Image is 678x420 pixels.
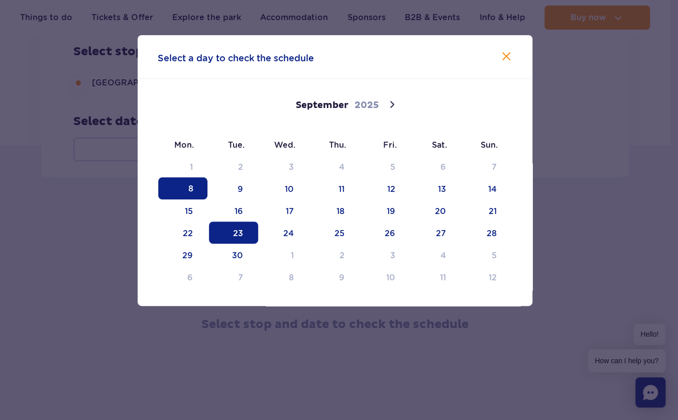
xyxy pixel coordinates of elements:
span: Fri. [360,140,411,151]
span: September 17, 2025 [260,199,309,222]
span: September 20, 2025 [412,199,461,222]
span: September 5, 2025 [361,155,410,177]
span: October 1, 2025 [260,244,309,266]
span: Mon. [158,140,208,151]
span: September 8, 2025 [158,177,207,199]
span: September [296,99,349,112]
span: September 13, 2025 [412,177,461,199]
span: October 9, 2025 [310,266,360,288]
span: September 22, 2025 [158,222,207,244]
span: September 9, 2025 [209,177,258,199]
span: October 2, 2025 [310,244,360,266]
span: September 25, 2025 [310,222,360,244]
span: October 12, 2025 [462,266,511,288]
span: September 14, 2025 [462,177,511,199]
span: September 27, 2025 [412,222,461,244]
span: September 26, 2025 [361,222,410,244]
span: September 4, 2025 [310,155,360,177]
span: September 6, 2025 [412,155,461,177]
span: September 23, 2025 [209,222,258,244]
span: October 7, 2025 [209,266,258,288]
span: Select a day to check the schedule [158,51,314,65]
span: October 3, 2025 [361,244,410,266]
span: October 11, 2025 [412,266,461,288]
span: September 10, 2025 [260,177,309,199]
span: September 7, 2025 [462,155,511,177]
span: September 29, 2025 [158,244,207,266]
span: October 10, 2025 [361,266,410,288]
span: September 19, 2025 [361,199,410,222]
span: September 12, 2025 [361,177,410,199]
span: September 21, 2025 [462,199,511,222]
span: October 6, 2025 [158,266,207,288]
span: September 30, 2025 [209,244,258,266]
span: September 16, 2025 [209,199,258,222]
span: September 24, 2025 [260,222,309,244]
span: September 2, 2025 [209,155,258,177]
span: Sun. [462,140,512,151]
span: September 1, 2025 [158,155,207,177]
span: September 28, 2025 [462,222,511,244]
span: September 3, 2025 [260,155,309,177]
span: Thu. [310,140,361,151]
span: Wed. [259,140,310,151]
span: September 18, 2025 [310,199,360,222]
span: September 15, 2025 [158,199,207,222]
span: October 8, 2025 [260,266,309,288]
span: Sat. [411,140,462,151]
span: October 4, 2025 [412,244,461,266]
span: Tue. [208,140,259,151]
span: October 5, 2025 [462,244,511,266]
span: September 11, 2025 [310,177,360,199]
